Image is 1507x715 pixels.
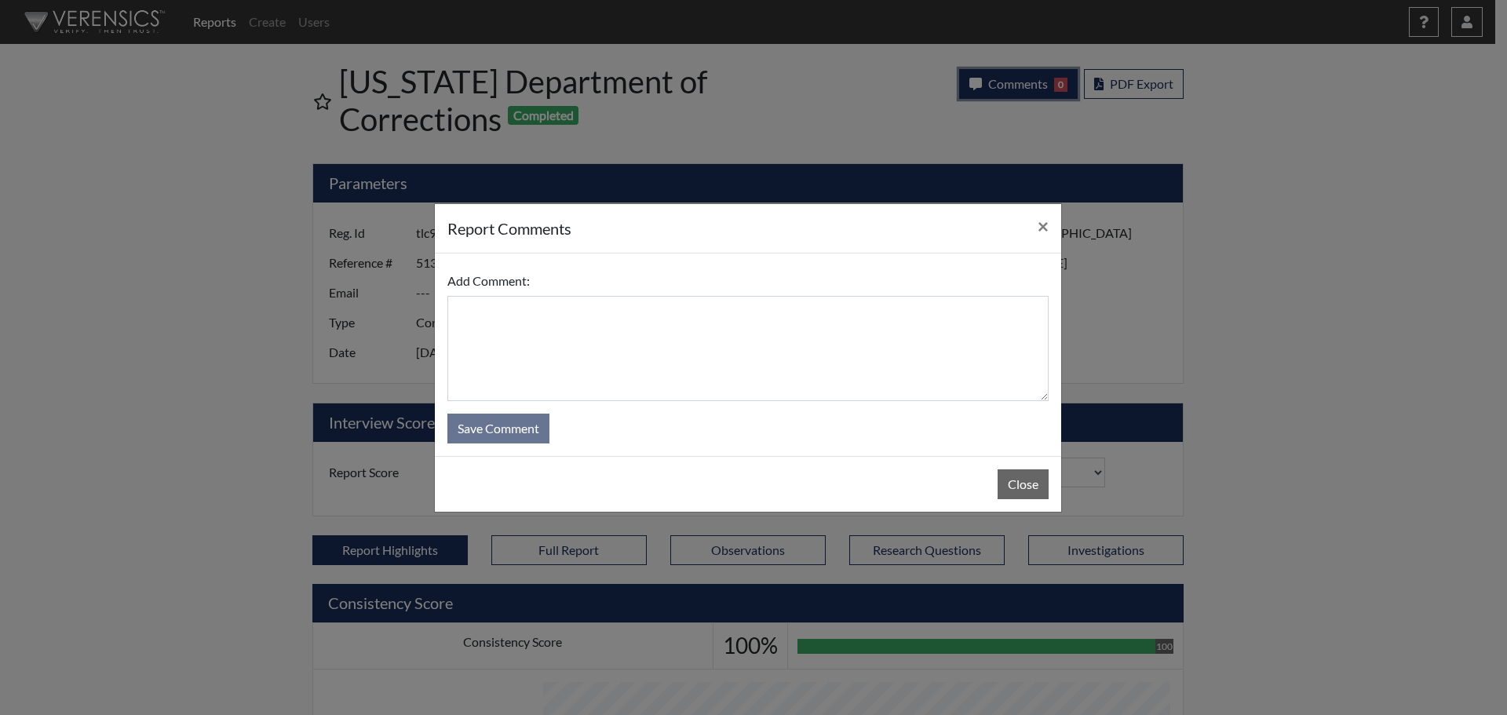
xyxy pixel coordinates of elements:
label: Add Comment: [447,266,530,296]
h5: report Comments [447,217,571,240]
button: Save Comment [447,414,549,443]
button: Close [998,469,1049,499]
button: Close [1025,204,1061,248]
span: × [1038,214,1049,237]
